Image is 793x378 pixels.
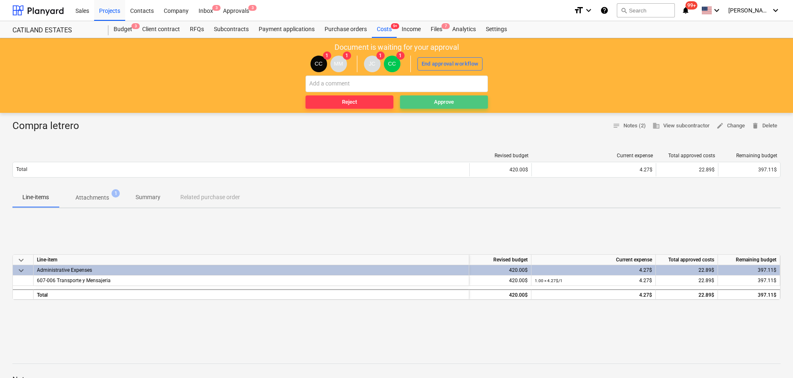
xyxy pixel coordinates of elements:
div: 22.89$ [656,163,718,176]
a: Analytics [447,21,481,38]
div: Revised budget [473,153,529,159]
span: 1 [343,51,351,60]
div: Approve [434,98,454,107]
i: notifications [681,5,690,15]
span: 99+ [686,1,698,10]
button: View subcontractor [649,119,713,132]
div: Total approved costs [660,153,715,159]
span: MM [334,61,343,67]
span: 1 [112,189,120,198]
p: Summary [136,193,160,202]
button: Reject [306,95,393,109]
div: Reject [342,98,357,107]
i: keyboard_arrow_down [771,5,781,15]
span: Change [716,121,745,131]
div: 22.89$ [656,265,718,276]
span: 3 [248,5,257,11]
p: Total [16,166,27,173]
a: Payment applications [254,21,320,38]
span: JC [369,61,375,67]
div: 420.00$ [469,265,531,276]
span: Notes (2) [613,121,646,131]
i: keyboard_arrow_down [584,5,594,15]
div: Current expense [531,255,656,265]
div: Javier Cattan [364,56,381,72]
a: Subcontracts [209,21,254,38]
span: 7 [441,23,450,29]
div: 397.11$ [718,289,780,300]
div: Revised budget [469,255,531,265]
div: 420.00$ [469,163,531,176]
div: MAURA MORALES [330,56,347,72]
button: Delete [748,119,781,132]
div: RFQs [185,21,209,38]
a: Files7 [426,21,447,38]
div: 4.27$ [535,167,652,173]
span: 3 [212,5,221,11]
button: Search [617,3,675,17]
div: Files [426,21,447,38]
div: Remaining budget [718,255,780,265]
a: Settings [481,21,512,38]
span: View subcontractor [652,121,710,131]
button: Notes (2) [609,119,649,132]
iframe: Chat Widget [752,338,793,378]
span: 1 [376,51,385,60]
a: Client contract [137,21,185,38]
span: 22.89$ [698,278,714,283]
div: Total [34,289,469,300]
span: edit [716,122,724,129]
div: Compra letrero [12,119,86,133]
small: 1.00 × 4.27$ / 1 [535,278,563,283]
i: format_size [574,5,584,15]
p: Document is waiting for your approval [335,42,459,52]
a: Purchase orders [320,21,372,38]
p: Line-items [22,193,49,202]
div: 4.27$ [535,276,652,286]
div: Line-item [34,255,469,265]
span: Delete [752,121,777,131]
a: Costs9+ [372,21,397,38]
button: Approve [400,95,488,109]
div: 4.27$ [535,290,652,300]
span: delete [752,122,759,129]
div: Carlos Cedeno [384,56,400,72]
div: 420.00$ [469,276,531,286]
span: 1 [323,51,331,60]
a: Income [397,21,426,38]
div: Total approved costs [656,255,718,265]
div: Remaining budget [722,153,777,159]
span: 397.11$ [758,278,776,283]
span: keyboard_arrow_down [16,255,26,265]
div: 420.00$ [469,289,531,300]
div: End approval workflow [422,59,479,69]
span: CC [315,61,323,67]
div: Costs [372,21,397,38]
button: Change [713,119,748,132]
div: Administrative Expenses [37,265,466,275]
span: 397.11$ [758,167,777,173]
span: CC [388,61,396,67]
button: End approval workflow [417,57,483,71]
div: 397.11$ [718,265,780,276]
div: CATILAND ESTATES [12,26,99,35]
span: business [652,122,660,129]
i: keyboard_arrow_down [712,5,722,15]
input: Add a comment [306,76,488,92]
div: 22.89$ [656,289,718,300]
p: Attachments [75,193,109,202]
span: search [621,7,627,14]
span: 3 [131,23,140,29]
span: notes [613,122,620,129]
i: Knowledge base [600,5,609,15]
div: Carlos Cedeno [310,56,327,72]
span: keyboard_arrow_down [16,266,26,276]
